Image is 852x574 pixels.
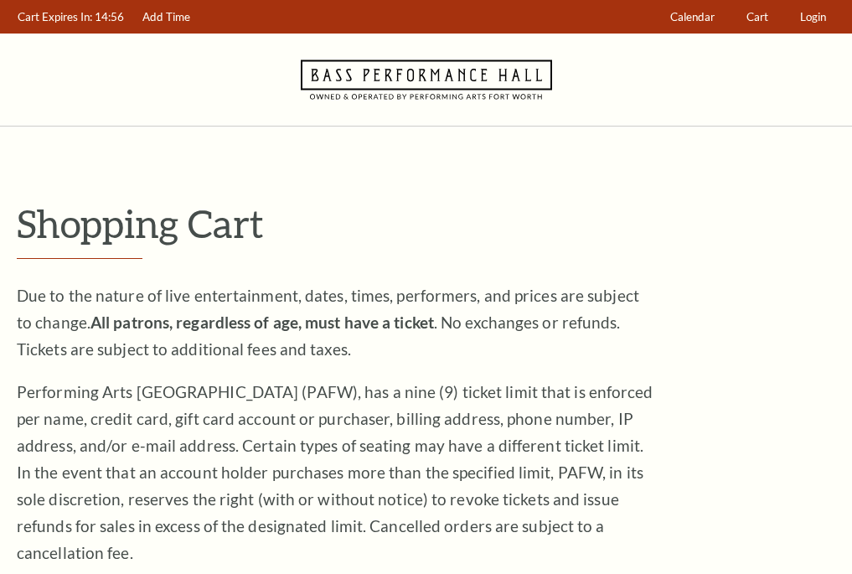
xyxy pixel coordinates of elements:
[18,10,92,23] span: Cart Expires In:
[746,10,768,23] span: Cart
[670,10,715,23] span: Calendar
[663,1,723,34] a: Calendar
[17,379,653,566] p: Performing Arts [GEOGRAPHIC_DATA] (PAFW), has a nine (9) ticket limit that is enforced per name, ...
[17,202,835,245] p: Shopping Cart
[800,10,826,23] span: Login
[17,286,639,359] span: Due to the nature of live entertainment, dates, times, performers, and prices are subject to chan...
[90,313,434,332] strong: All patrons, regardless of age, must have a ticket
[739,1,777,34] a: Cart
[95,10,124,23] span: 14:56
[135,1,199,34] a: Add Time
[793,1,834,34] a: Login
